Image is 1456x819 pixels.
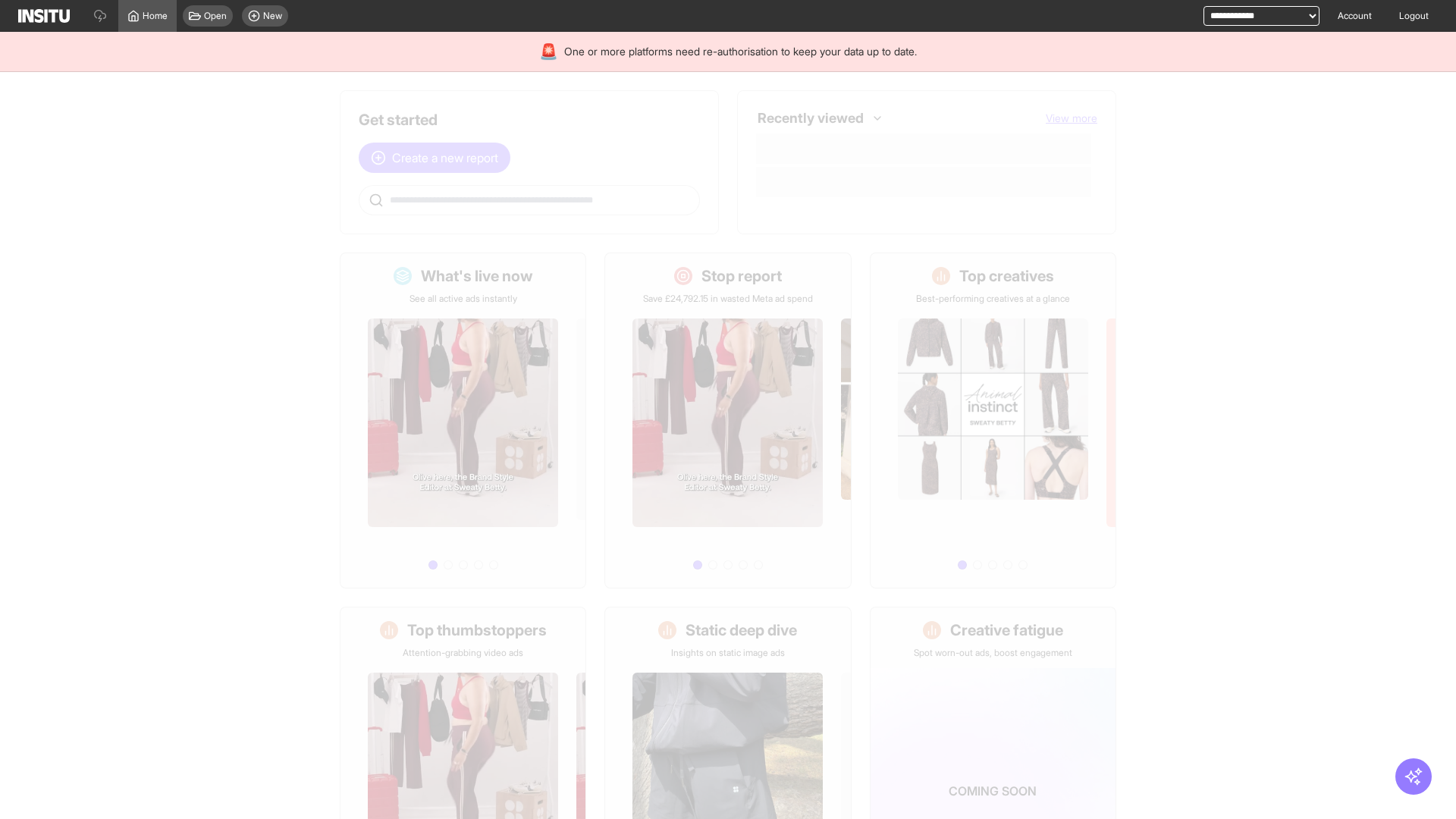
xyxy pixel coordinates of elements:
[564,44,917,59] span: One or more platforms need re-authorisation to keep your data up to date.
[539,41,558,62] div: 🚨
[204,10,227,22] span: Open
[263,10,282,22] span: New
[18,9,70,23] img: Logo
[143,10,168,22] span: Home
